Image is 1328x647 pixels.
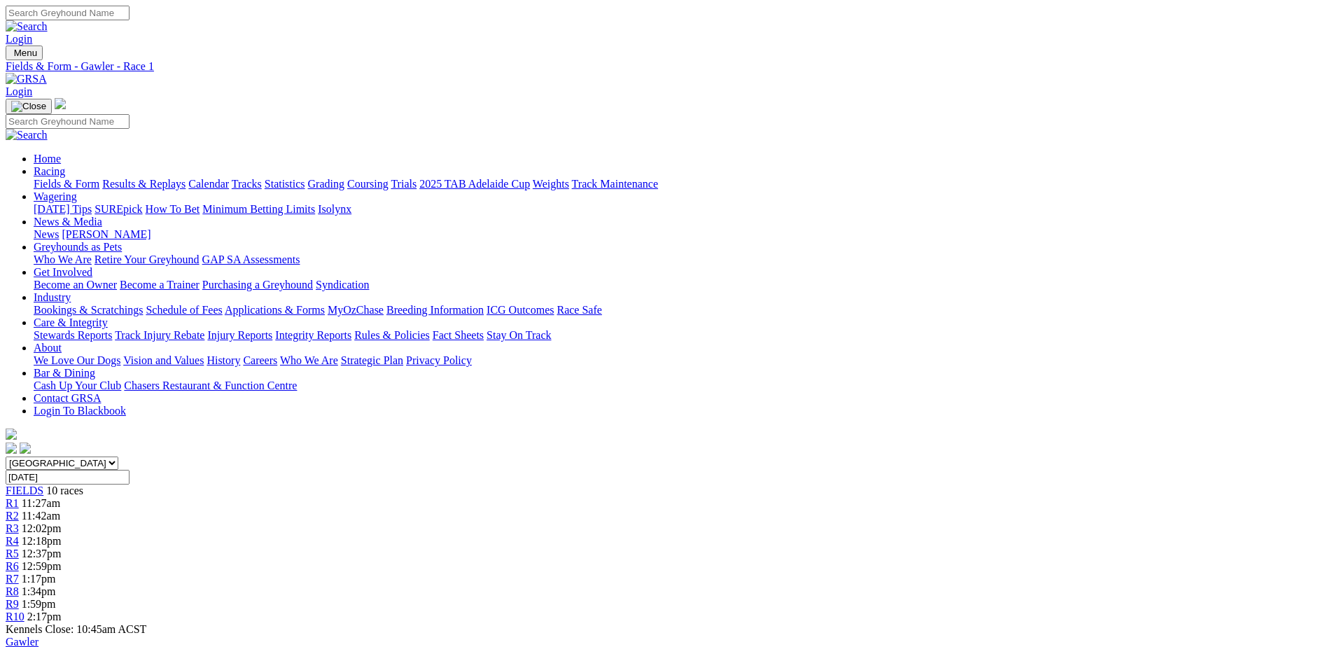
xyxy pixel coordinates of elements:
[6,548,19,559] a: R5
[34,354,120,366] a: We Love Our Dogs
[22,548,62,559] span: 12:37pm
[6,560,19,572] a: R6
[347,178,389,190] a: Coursing
[34,380,121,391] a: Cash Up Your Club
[386,304,484,316] a: Breeding Information
[354,329,430,341] a: Rules & Policies
[34,354,1322,367] div: About
[188,178,229,190] a: Calendar
[34,329,112,341] a: Stewards Reports
[20,443,31,454] img: twitter.svg
[225,304,325,316] a: Applications & Forms
[34,316,108,328] a: Care & Integrity
[6,46,43,60] button: Toggle navigation
[34,342,62,354] a: About
[328,304,384,316] a: MyOzChase
[120,279,200,291] a: Become a Trainer
[6,33,32,45] a: Login
[34,203,92,215] a: [DATE] Tips
[6,485,43,496] span: FIELDS
[55,98,66,109] img: logo-grsa-white.png
[34,392,101,404] a: Contact GRSA
[34,216,102,228] a: News & Media
[34,178,1322,190] div: Racing
[6,598,19,610] a: R9
[6,573,19,585] a: R7
[207,329,272,341] a: Injury Reports
[6,470,130,485] input: Select date
[34,279,117,291] a: Become an Owner
[34,153,61,165] a: Home
[34,279,1322,291] div: Get Involved
[207,354,240,366] a: History
[6,99,52,114] button: Toggle navigation
[6,510,19,522] a: R2
[6,6,130,20] input: Search
[6,611,25,622] span: R10
[202,203,315,215] a: Minimum Betting Limits
[202,279,313,291] a: Purchasing a Greyhound
[533,178,569,190] a: Weights
[34,253,92,265] a: Who We Are
[14,48,37,58] span: Menu
[6,20,48,33] img: Search
[232,178,262,190] a: Tracks
[557,304,601,316] a: Race Safe
[95,203,142,215] a: SUREpick
[308,178,344,190] a: Grading
[341,354,403,366] a: Strategic Plan
[34,367,95,379] a: Bar & Dining
[22,560,62,572] span: 12:59pm
[6,60,1322,73] a: Fields & Form - Gawler - Race 1
[318,203,351,215] a: Isolynx
[34,266,92,278] a: Get Involved
[34,380,1322,392] div: Bar & Dining
[27,611,62,622] span: 2:17pm
[487,329,551,341] a: Stay On Track
[22,585,56,597] span: 1:34pm
[124,380,297,391] a: Chasers Restaurant & Function Centre
[34,304,1322,316] div: Industry
[34,228,59,240] a: News
[406,354,472,366] a: Privacy Policy
[433,329,484,341] a: Fact Sheets
[34,190,77,202] a: Wagering
[6,535,19,547] a: R4
[6,585,19,597] a: R8
[280,354,338,366] a: Who We Are
[34,178,99,190] a: Fields & Form
[6,73,47,85] img: GRSA
[146,203,200,215] a: How To Bet
[6,497,19,509] a: R1
[6,522,19,534] a: R3
[46,485,83,496] span: 10 races
[22,598,56,610] span: 1:59pm
[34,304,143,316] a: Bookings & Scratchings
[115,329,204,341] a: Track Injury Rebate
[34,329,1322,342] div: Care & Integrity
[22,522,62,534] span: 12:02pm
[34,405,126,417] a: Login To Blackbook
[11,101,46,112] img: Close
[123,354,204,366] a: Vision and Values
[243,354,277,366] a: Careers
[34,241,122,253] a: Greyhounds as Pets
[102,178,186,190] a: Results & Replays
[22,510,60,522] span: 11:42am
[275,329,351,341] a: Integrity Reports
[34,253,1322,266] div: Greyhounds as Pets
[146,304,222,316] a: Schedule of Fees
[6,85,32,97] a: Login
[265,178,305,190] a: Statistics
[34,203,1322,216] div: Wagering
[22,573,56,585] span: 1:17pm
